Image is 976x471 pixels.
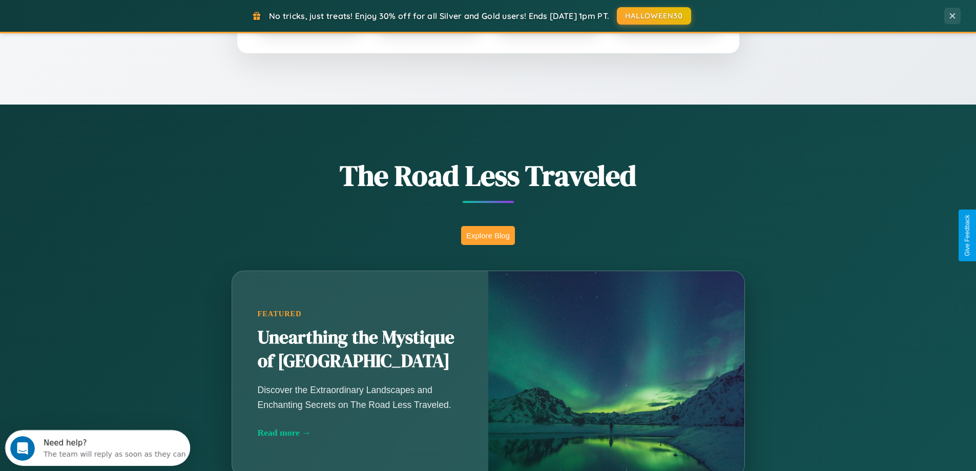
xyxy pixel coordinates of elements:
h2: Unearthing the Mystique of [GEOGRAPHIC_DATA] [258,326,463,373]
span: No tricks, just treats! Enjoy 30% off for all Silver and Gold users! Ends [DATE] 1pm PT. [269,11,609,21]
h1: The Road Less Traveled [181,156,796,195]
div: Open Intercom Messenger [4,4,191,32]
p: Discover the Extraordinary Landscapes and Enchanting Secrets on The Road Less Traveled. [258,383,463,412]
iframe: Intercom live chat discovery launcher [5,430,190,466]
div: The team will reply as soon as they can [38,17,181,28]
button: HALLOWEEN30 [617,7,691,25]
div: Featured [258,310,463,318]
div: Read more → [258,427,463,438]
button: Explore Blog [461,226,515,245]
div: Need help? [38,9,181,17]
div: Give Feedback [964,215,971,256]
iframe: Intercom live chat [10,436,35,461]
